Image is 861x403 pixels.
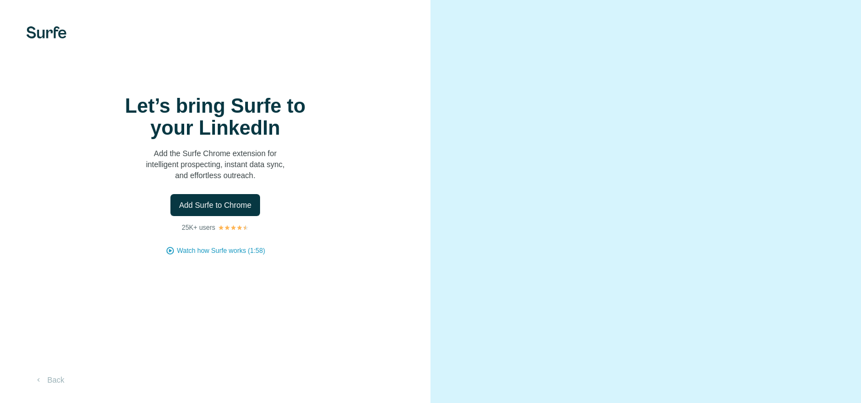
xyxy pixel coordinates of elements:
p: Add the Surfe Chrome extension for intelligent prospecting, instant data sync, and effortless out... [106,148,325,181]
p: 25K+ users [181,223,215,233]
span: Add Surfe to Chrome [179,200,252,211]
button: Add Surfe to Chrome [170,194,261,216]
img: Surfe's logo [26,26,67,38]
button: Back [26,370,72,390]
button: Watch how Surfe works (1:58) [177,246,265,256]
img: Rating Stars [218,224,249,231]
h1: Let’s bring Surfe to your LinkedIn [106,95,325,139]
